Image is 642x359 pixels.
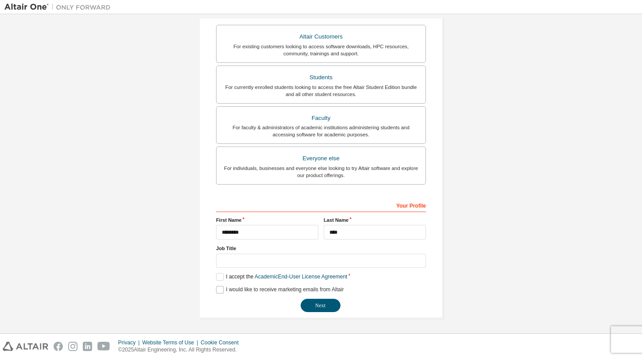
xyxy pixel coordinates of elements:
img: youtube.svg [97,342,110,351]
img: linkedin.svg [83,342,92,351]
img: facebook.svg [54,342,63,351]
div: Cookie Consent [201,339,244,346]
div: For existing customers looking to access software downloads, HPC resources, community, trainings ... [222,43,420,57]
label: Job Title [216,245,426,252]
a: Academic End-User License Agreement [255,274,347,280]
div: For faculty & administrators of academic institutions administering students and accessing softwa... [222,124,420,138]
div: Altair Customers [222,31,420,43]
label: I would like to receive marketing emails from Altair [216,286,344,293]
div: Your Profile [216,198,426,212]
div: Faculty [222,112,420,124]
button: Next [301,299,340,312]
div: Students [222,71,420,84]
div: Website Terms of Use [142,339,201,346]
p: © 2025 Altair Engineering, Inc. All Rights Reserved. [118,346,244,354]
div: For individuals, businesses and everyone else looking to try Altair software and explore our prod... [222,165,420,179]
img: instagram.svg [68,342,77,351]
img: Altair One [4,3,115,12]
div: For currently enrolled students looking to access the free Altair Student Edition bundle and all ... [222,84,420,98]
div: Privacy [118,339,142,346]
label: First Name [216,216,318,224]
label: Last Name [324,216,426,224]
img: altair_logo.svg [3,342,48,351]
div: Everyone else [222,152,420,165]
label: I accept the [216,273,347,281]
